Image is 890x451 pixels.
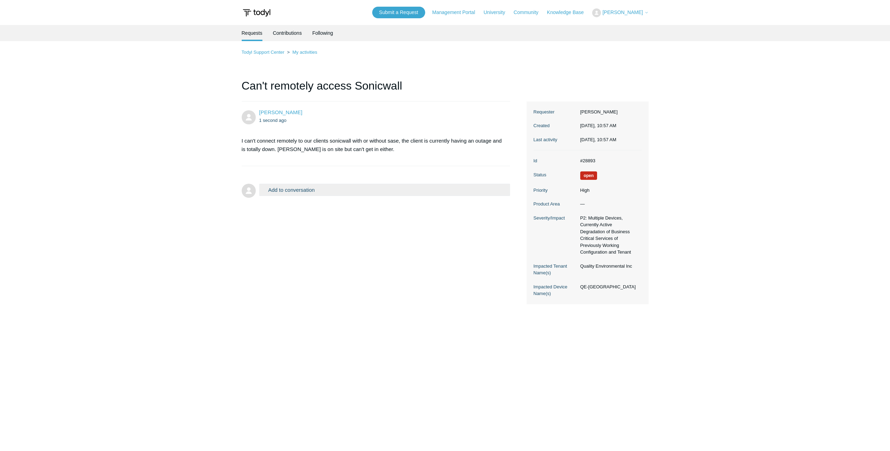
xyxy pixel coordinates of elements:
[242,77,510,102] h1: Can't remotely access Sonicwall
[242,50,286,55] li: Todyl Support Center
[242,50,285,55] a: Todyl Support Center
[259,109,302,115] a: [PERSON_NAME]
[534,187,577,194] dt: Priority
[534,136,577,143] dt: Last activity
[534,215,577,222] dt: Severity/Impact
[259,109,302,115] span: Ali Zahir
[580,123,616,128] time: 10/13/2025, 10:57
[534,109,577,116] dt: Requester
[292,50,317,55] a: My activities
[514,9,546,16] a: Community
[592,8,648,17] button: [PERSON_NAME]
[259,184,510,196] button: Add to conversation
[580,171,597,180] span: We are working on a response for you
[534,122,577,129] dt: Created
[534,283,577,297] dt: Impacted Device Name(s)
[577,215,642,256] dd: P2: Multiple Devices, Currently Active Degradation of Business Critical Services of Previously Wo...
[242,6,272,19] img: Todyl Support Center Help Center home page
[483,9,512,16] a: University
[580,137,616,142] time: 10/13/2025, 10:57
[547,9,591,16] a: Knowledge Base
[602,9,643,15] span: [PERSON_NAME]
[577,109,642,116] dd: [PERSON_NAME]
[242,137,503,153] p: I can't connect remotely to our clients sonicwall with or without sase, the client is currently h...
[534,201,577,208] dt: Product Area
[273,25,302,41] a: Contributions
[286,50,317,55] li: My activities
[577,201,642,208] dd: —
[577,283,642,290] dd: QE-[GEOGRAPHIC_DATA]
[534,157,577,164] dt: Id
[432,9,482,16] a: Management Portal
[577,187,642,194] dd: High
[312,25,333,41] a: Following
[372,7,425,18] a: Submit a Request
[534,171,577,178] dt: Status
[259,118,287,123] time: 10/13/2025, 10:57
[242,25,262,41] li: Requests
[577,157,642,164] dd: #28893
[577,263,642,270] dd: Quality Environmental Inc
[534,263,577,276] dt: Impacted Tenant Name(s)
